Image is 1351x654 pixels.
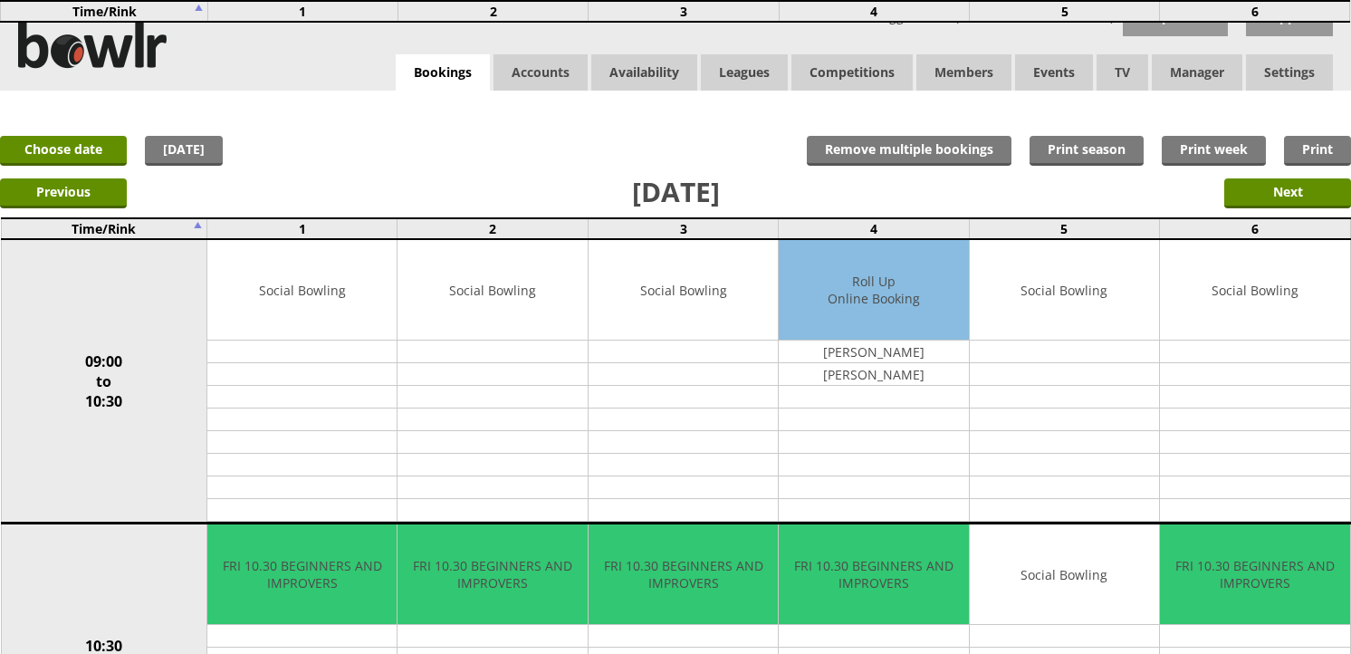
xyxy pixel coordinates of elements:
td: 5 [969,1,1159,22]
span: Settings [1246,54,1333,91]
a: [DATE] [145,136,223,166]
span: Manager [1152,54,1242,91]
span: Accounts [493,54,588,91]
td: Social Bowling [207,240,397,341]
td: FRI 10.30 BEGINNERS AND IMPROVERS [207,524,397,625]
td: Social Bowling [970,240,1159,341]
a: Leagues [701,54,788,91]
a: Events [1015,54,1093,91]
td: Social Bowling [398,240,587,341]
span: TV [1097,54,1148,91]
td: Roll Up Online Booking [779,240,968,341]
td: Time/Rink [1,1,207,22]
td: FRI 10.30 BEGINNERS AND IMPROVERS [398,524,587,625]
td: Social Bowling [589,240,778,341]
td: 5 [969,218,1159,239]
td: FRI 10.30 BEGINNERS AND IMPROVERS [779,524,968,625]
td: FRI 10.30 BEGINNERS AND IMPROVERS [1160,524,1349,625]
td: 1 [207,1,398,22]
td: [PERSON_NAME] [779,363,968,386]
a: Print season [1030,136,1144,166]
input: Next [1224,178,1351,208]
td: 4 [779,218,969,239]
input: Remove multiple bookings [807,136,1011,166]
td: Social Bowling [1160,240,1349,341]
td: 3 [589,1,779,22]
td: 4 [779,1,969,22]
a: Print week [1162,136,1266,166]
td: FRI 10.30 BEGINNERS AND IMPROVERS [589,524,778,625]
td: Time/Rink [1,218,207,239]
td: 2 [398,218,588,239]
td: [PERSON_NAME] [779,341,968,363]
td: 09:00 to 10:30 [1,239,207,524]
a: Bookings [396,54,490,91]
td: Social Bowling [970,524,1159,625]
td: 2 [398,1,589,22]
a: Competitions [791,54,913,91]
span: Members [916,54,1011,91]
td: 6 [1160,218,1350,239]
td: 6 [1160,1,1350,22]
a: Print [1284,136,1351,166]
a: Availability [591,54,697,91]
td: 1 [207,218,398,239]
td: 3 [588,218,778,239]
